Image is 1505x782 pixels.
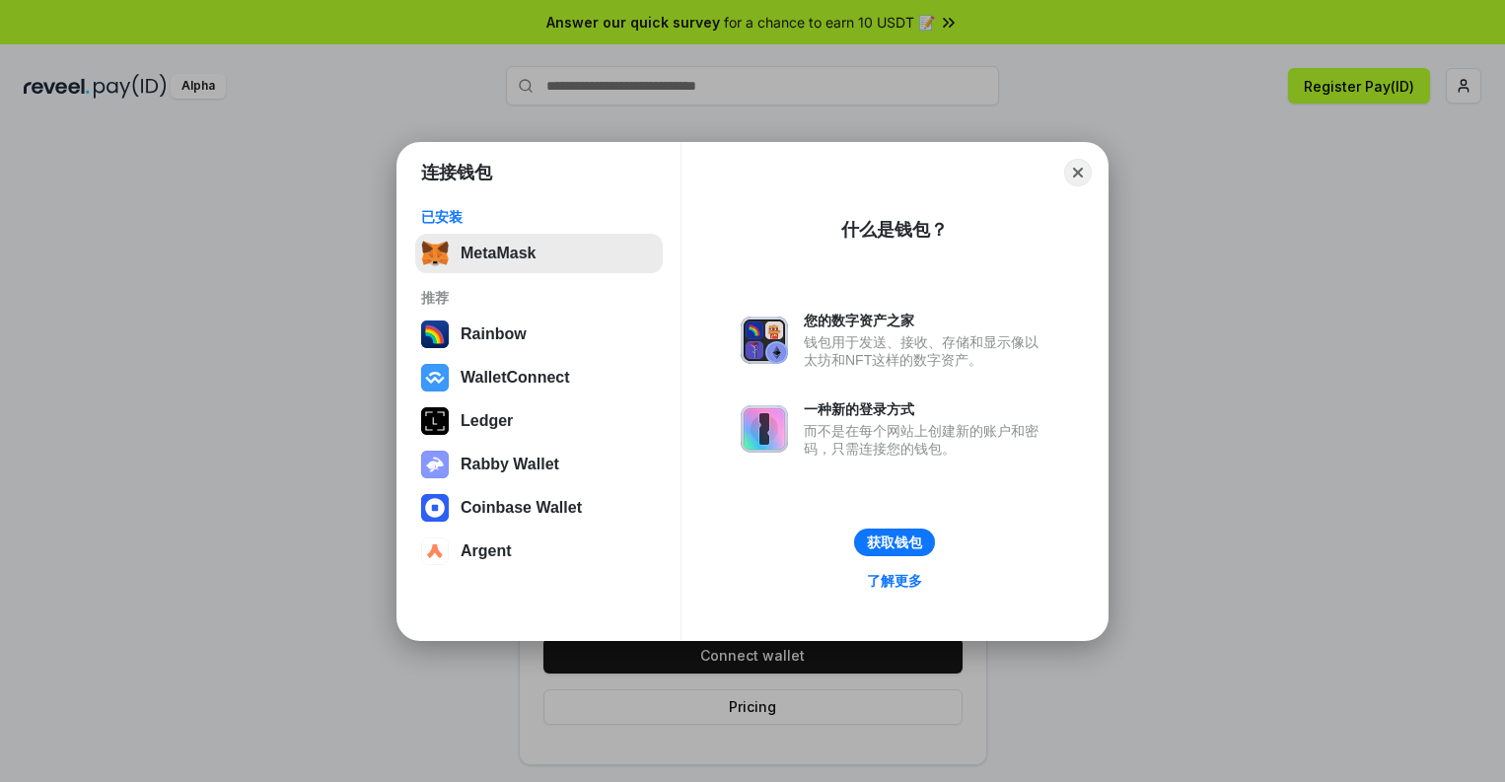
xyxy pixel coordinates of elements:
div: Rainbow [461,325,527,343]
img: svg+xml,%3Csvg%20xmlns%3D%22http%3A%2F%2Fwww.w3.org%2F2000%2Fsvg%22%20fill%3D%22none%22%20viewBox... [421,451,449,478]
img: svg+xml,%3Csvg%20xmlns%3D%22http%3A%2F%2Fwww.w3.org%2F2000%2Fsvg%22%20width%3D%2228%22%20height%3... [421,407,449,435]
div: 钱包用于发送、接收、存储和显示像以太坊和NFT这样的数字资产。 [804,333,1048,369]
div: 您的数字资产之家 [804,312,1048,329]
img: svg+xml,%3Csvg%20xmlns%3D%22http%3A%2F%2Fwww.w3.org%2F2000%2Fsvg%22%20fill%3D%22none%22%20viewBox... [741,317,788,364]
img: svg+xml,%3Csvg%20width%3D%2228%22%20height%3D%2228%22%20viewBox%3D%220%200%2028%2028%22%20fill%3D... [421,537,449,565]
button: Coinbase Wallet [415,488,663,528]
img: svg+xml,%3Csvg%20width%3D%2228%22%20height%3D%2228%22%20viewBox%3D%220%200%2028%2028%22%20fill%3D... [421,364,449,391]
div: Ledger [461,412,513,430]
img: svg+xml,%3Csvg%20fill%3D%22none%22%20height%3D%2233%22%20viewBox%3D%220%200%2035%2033%22%20width%... [421,240,449,267]
a: 了解更多 [855,568,934,594]
div: WalletConnect [461,369,570,387]
div: MetaMask [461,245,536,262]
img: svg+xml,%3Csvg%20xmlns%3D%22http%3A%2F%2Fwww.w3.org%2F2000%2Fsvg%22%20fill%3D%22none%22%20viewBox... [741,405,788,453]
button: Close [1064,159,1092,186]
div: 什么是钱包？ [841,218,948,242]
button: MetaMask [415,234,663,273]
img: svg+xml,%3Csvg%20width%3D%22120%22%20height%3D%22120%22%20viewBox%3D%220%200%20120%20120%22%20fil... [421,320,449,348]
button: 获取钱包 [854,529,935,556]
div: 已安装 [421,208,657,226]
div: Rabby Wallet [461,456,559,473]
button: WalletConnect [415,358,663,397]
div: 了解更多 [867,572,922,590]
div: 推荐 [421,289,657,307]
button: Ledger [415,401,663,441]
button: Rainbow [415,315,663,354]
button: Argent [415,532,663,571]
div: 获取钱包 [867,533,922,551]
img: svg+xml,%3Csvg%20width%3D%2228%22%20height%3D%2228%22%20viewBox%3D%220%200%2028%2028%22%20fill%3D... [421,494,449,522]
div: Coinbase Wallet [461,499,582,517]
div: Argent [461,542,512,560]
div: 而不是在每个网站上创建新的账户和密码，只需连接您的钱包。 [804,422,1048,458]
h1: 连接钱包 [421,161,492,184]
div: 一种新的登录方式 [804,400,1048,418]
button: Rabby Wallet [415,445,663,484]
